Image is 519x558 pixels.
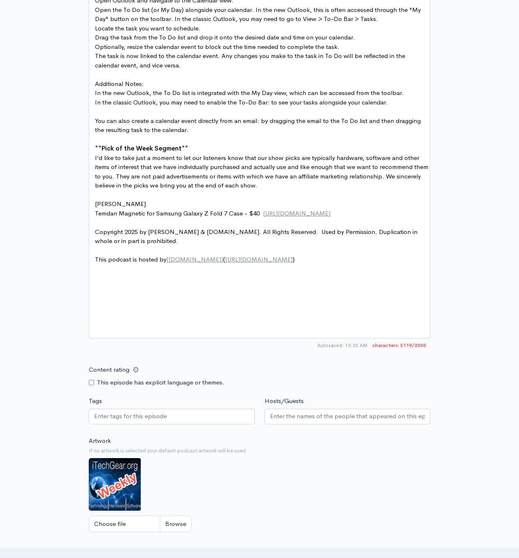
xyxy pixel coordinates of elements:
[89,361,129,378] label: Content rating
[95,228,419,245] span: Copyright 2025 by [PERSON_NAME] & [DOMAIN_NAME]. All Rights Reserved. Used by Permission. Duplica...
[95,209,330,217] span: Temdan Magnetic for Samsung Galaxy Z Fold 7 Case - $40
[95,33,357,41] span: Drag the task from the To Do list and drop it onto the desired date and time on your calendar.
[270,412,425,421] input: Enter the names of the people that appeared on this episode
[95,24,204,32] span: Locate the task you want to schedule.
[95,89,406,97] span: In the new Outlook, the To Do list is integrated with the My Day view, which can be accessed from...
[372,342,426,349] span: 5119/2000
[95,80,145,88] span: Additional Notes:
[97,378,224,387] label: This episode has explicit language or themes.
[166,255,168,263] span: [
[168,255,221,263] span: [DOMAIN_NAME]
[94,412,168,421] input: Enter tags for this episode
[95,200,146,208] span: [PERSON_NAME]
[95,98,388,106] span: In the classic Outlook, you may need to enable the To-Do Bar: to see your tasks alongside your ca...
[95,43,341,51] span: Optionally, resize the calendar event to block out the time needed to complete the task.
[225,255,293,263] span: [URL][DOMAIN_NAME]
[263,209,330,217] span: [URL][DOMAIN_NAME]
[265,396,304,406] label: Hosts/Guests
[221,255,223,263] span: ]
[95,255,295,263] span: This podcast is hosted by ( )
[95,52,407,69] span: The task is now linked to the calendar event. Any changes you make to the task in To Do will be r...
[95,117,422,134] span: You can also create a calendar event directly from an email: by dragging the email to the To Do l...
[89,396,102,406] label: Tags
[89,447,430,455] small: If no artwork is selected your default podcast artwork will be used
[95,154,430,190] span: I’d like to take just a moment to let our listeners know that our show picks are typically hardwa...
[101,144,182,152] span: Pick of the Week Segment
[317,342,367,349] span: Autosaved: 10:20 AM
[95,6,422,23] span: Open the To Do list (or My Day) alongside your calendar. In the new Outlook, this is often access...
[89,436,111,446] label: Artwork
